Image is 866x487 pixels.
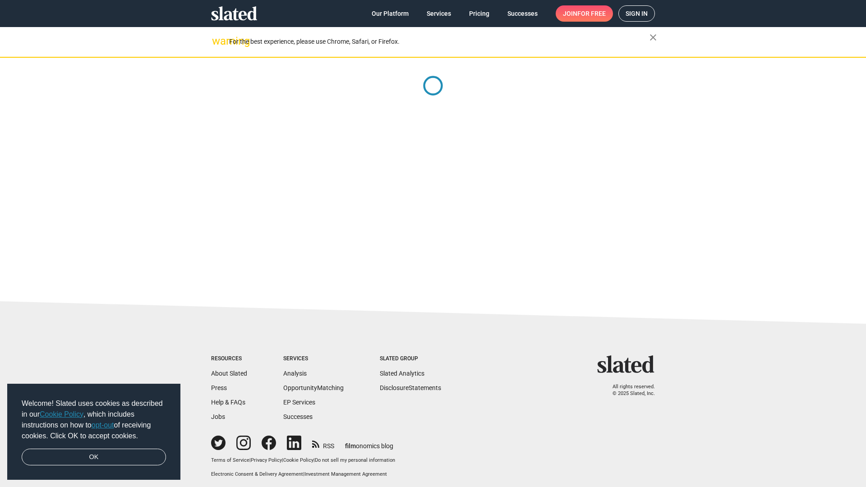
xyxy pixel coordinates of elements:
[469,5,489,22] span: Pricing
[380,370,424,377] a: Slated Analytics
[618,5,655,22] a: Sign in
[427,5,451,22] span: Services
[500,5,545,22] a: Successes
[249,457,251,463] span: |
[211,471,303,477] a: Electronic Consent & Delivery Agreement
[603,384,655,397] p: All rights reserved. © 2025 Slated, Inc.
[283,457,313,463] a: Cookie Policy
[22,449,166,466] a: dismiss cookie message
[556,5,613,22] a: Joinfor free
[372,5,409,22] span: Our Platform
[283,384,344,391] a: OpportunityMatching
[211,413,225,420] a: Jobs
[283,370,307,377] a: Analysis
[283,355,344,363] div: Services
[315,457,395,464] button: Do not sell my personal information
[419,5,458,22] a: Services
[303,471,304,477] span: |
[283,413,313,420] a: Successes
[282,457,283,463] span: |
[92,421,114,429] a: opt-out
[563,5,606,22] span: Join
[211,457,249,463] a: Terms of Service
[626,6,648,21] span: Sign in
[211,370,247,377] a: About Slated
[380,355,441,363] div: Slated Group
[364,5,416,22] a: Our Platform
[40,410,83,418] a: Cookie Policy
[577,5,606,22] span: for free
[380,384,441,391] a: DisclosureStatements
[345,435,393,450] a: filmonomics blog
[345,442,356,450] span: film
[211,384,227,391] a: Press
[313,457,315,463] span: |
[7,384,180,480] div: cookieconsent
[212,36,223,46] mat-icon: warning
[312,436,334,450] a: RSS
[648,32,659,43] mat-icon: close
[229,36,649,48] div: For the best experience, please use Chrome, Safari, or Firefox.
[283,399,315,406] a: EP Services
[211,399,245,406] a: Help & FAQs
[251,457,282,463] a: Privacy Policy
[22,398,166,441] span: Welcome! Slated uses cookies as described in our , which includes instructions on how to of recei...
[211,355,247,363] div: Resources
[304,471,387,477] a: Investment Management Agreement
[507,5,538,22] span: Successes
[462,5,497,22] a: Pricing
